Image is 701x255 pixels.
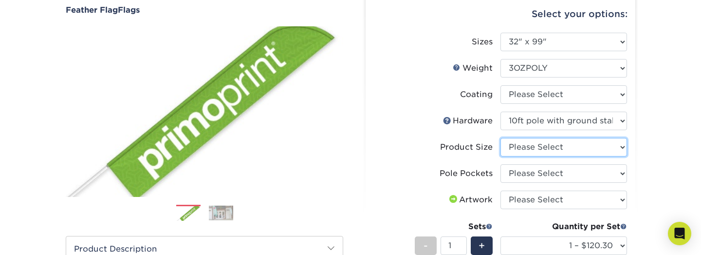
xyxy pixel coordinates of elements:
span: + [479,238,485,253]
div: Sizes [472,36,493,48]
div: Coating [460,89,493,100]
div: Pole Pockets [440,168,493,179]
div: Artwork [447,194,493,206]
img: Flags 02 [209,205,233,220]
span: Feather Flag [66,5,118,15]
img: Flags 01 [176,205,201,222]
span: - [424,238,428,253]
a: Feather FlagFlags [66,5,343,15]
div: Open Intercom Messenger [668,222,691,245]
img: Feather Flag 01 [66,16,343,208]
div: Product Size [440,141,493,153]
label: Hardware [374,112,500,130]
iframe: Google Customer Reviews [2,225,83,252]
h1: Flags [66,5,343,15]
div: Quantity per Set [500,221,627,233]
div: Sets [415,221,493,233]
div: Weight [453,62,493,74]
